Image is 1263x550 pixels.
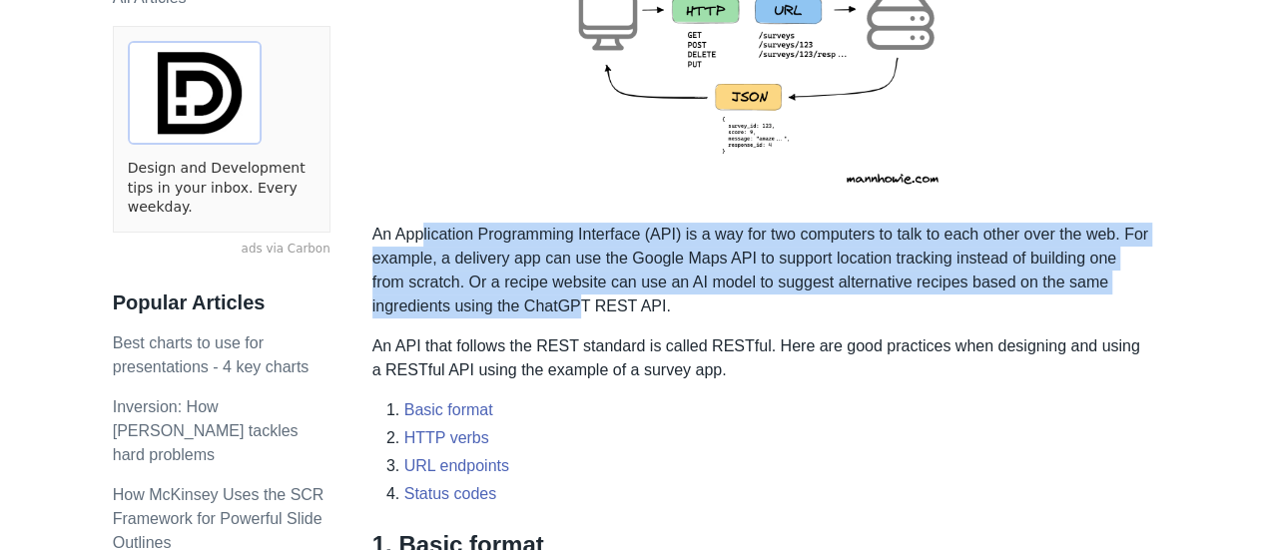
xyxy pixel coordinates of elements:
[372,334,1151,382] p: An API that follows the REST standard is called RESTful. Here are good practices when designing a...
[372,223,1151,318] p: An Application Programming Interface (API) is a way for two computers to talk to each other over ...
[404,429,489,446] a: HTTP verbs
[404,457,509,474] a: URL endpoints
[128,159,316,218] a: Design and Development tips in your inbox. Every weekday.
[113,290,330,315] h3: Popular Articles
[128,41,262,145] img: ads via Carbon
[113,241,330,259] a: ads via Carbon
[404,485,497,502] a: Status codes
[404,401,493,418] a: Basic format
[113,334,310,375] a: Best charts to use for presentations - 4 key charts
[113,398,299,463] a: Inversion: How [PERSON_NAME] tackles hard problems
